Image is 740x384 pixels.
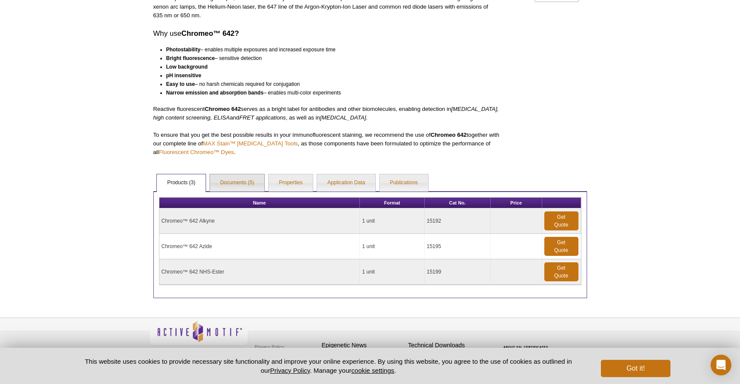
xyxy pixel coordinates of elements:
[544,237,578,256] a: Get Quote
[149,318,248,353] img: Active Motif,
[380,174,429,192] a: Publications
[322,342,404,349] h4: Epigenetic News
[159,234,360,259] td: Chromeo™ 642 Azide
[711,355,731,375] div: Open Intercom Messenger
[360,259,424,285] td: 1 unit
[253,340,286,353] a: Privacy Policy
[360,234,424,259] td: 1 unit
[601,360,670,377] button: Got it!
[205,106,241,112] strong: Chromeo 642
[157,174,206,192] a: Products (3)
[166,72,201,79] strong: pH insensitive
[159,149,234,155] a: Fluorescent Chromeo™ Dyes
[153,105,505,122] p: Reactive fluorescent serves as a bright label for antibodies and other biomolecules, enabling det...
[431,132,467,138] strong: Chromeo 642
[153,28,505,39] h3: Why use
[70,357,587,375] p: This website uses cookies to provide necessary site functionality and improve your online experie...
[166,54,497,63] li: – sensitive detection
[408,342,490,349] h4: Technical Downloads
[166,90,264,96] strong: Narrow emission and absorption bands
[166,64,208,70] strong: Low background
[159,198,360,208] th: Name
[210,174,265,192] a: Documents (5)
[166,80,497,88] li: – no harsh chemicals required for conjugation
[159,259,360,285] td: Chromeo™ 642 NHS-Ester
[317,174,375,192] a: Application Data
[351,367,394,374] button: cookie settings
[425,198,491,208] th: Cat No.
[360,208,424,234] td: 1 unit
[425,259,491,285] td: 15199
[166,88,497,97] li: – enables multi-color experiments
[166,47,200,53] strong: Photostability
[269,174,313,192] a: Properties
[181,29,239,38] strong: Chromeo™ 642?
[270,367,310,374] a: Privacy Policy
[166,45,497,54] li: – enables multiple exposures and increased exposure time
[153,106,499,121] em: [MEDICAL_DATA], high content screening, ELISA
[544,211,578,230] a: Get Quote
[320,114,366,121] em: [MEDICAL_DATA]
[239,114,286,121] em: FRET applications
[166,55,215,61] strong: Bright fluorescence
[153,131,505,157] p: To ensure that you get the best possible results in your immunofluorescent staining, we recommend...
[166,81,195,87] strong: Easy to use
[495,333,559,352] table: Click to Verify - This site chose Symantec SSL for secure e-commerce and confidential communicati...
[159,208,360,234] td: Chromeo™ 642 Alkyne
[503,346,548,349] a: ABOUT SSL CERTIFICATES
[544,262,578,281] a: Get Quote
[425,208,491,234] td: 15192
[360,198,424,208] th: Format
[491,198,542,208] th: Price
[425,234,491,259] td: 15195
[203,140,298,147] a: MAX Stain™ [MEDICAL_DATA] Tools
